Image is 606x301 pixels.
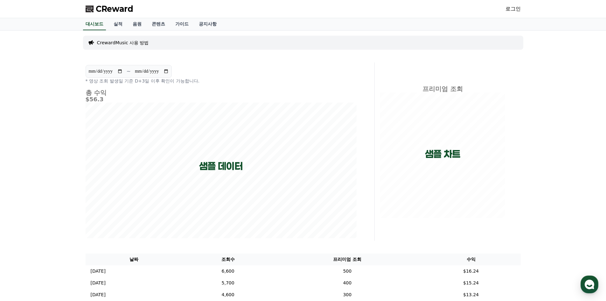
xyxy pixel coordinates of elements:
td: $15.24 [421,277,521,289]
td: 6,600 [183,265,273,277]
a: 설정 [82,202,122,218]
a: 로그인 [505,5,521,13]
a: 콘텐츠 [147,18,170,30]
td: 300 [273,289,421,301]
a: 대화 [42,202,82,218]
a: 대시보드 [83,18,106,30]
a: 홈 [2,202,42,218]
a: 공지사항 [194,18,222,30]
p: ~ [127,68,131,75]
h4: 프리미엄 조회 [380,85,505,92]
td: 5,700 [183,277,273,289]
th: 수익 [421,254,521,265]
span: 홈 [20,211,24,217]
a: 실적 [108,18,128,30]
a: 가이드 [170,18,194,30]
td: 4,600 [183,289,273,301]
span: 설정 [98,211,106,217]
p: [DATE] [91,268,106,275]
p: [DATE] [91,291,106,298]
td: $16.24 [421,265,521,277]
p: * 영상 조회 발생일 기준 D+3일 이후 확인이 가능합니다. [86,78,357,84]
a: CrewardMusic 사용 방법 [97,39,149,46]
th: 프리미엄 조회 [273,254,421,265]
a: 음원 [128,18,147,30]
th: 조회수 [183,254,273,265]
a: CReward [86,4,133,14]
p: [DATE] [91,280,106,286]
h4: 총 수익 [86,89,357,96]
td: 400 [273,277,421,289]
p: 샘플 데이터 [199,161,243,172]
h5: $56.3 [86,96,357,103]
span: CReward [96,4,133,14]
th: 날짜 [86,254,183,265]
span: 대화 [58,212,66,217]
td: $13.24 [421,289,521,301]
p: 샘플 차트 [425,148,460,160]
td: 500 [273,265,421,277]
